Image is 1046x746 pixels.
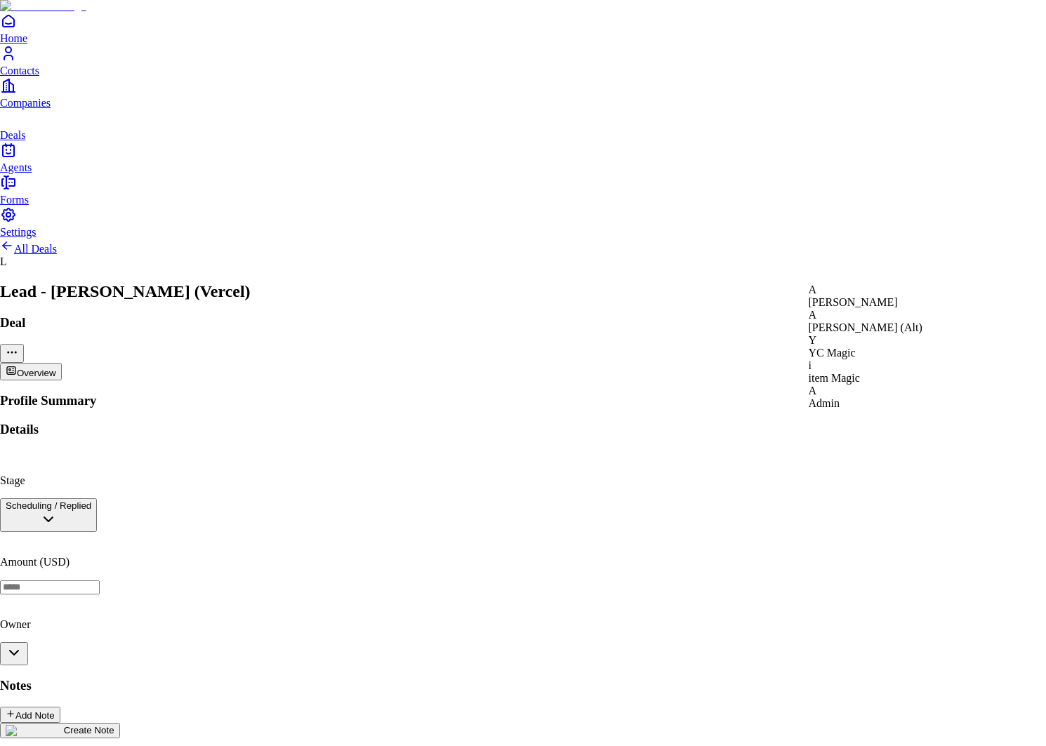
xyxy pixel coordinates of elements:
[809,372,860,384] span: item Magic
[809,397,840,409] span: Admin
[809,321,922,333] span: [PERSON_NAME] (Alt)
[809,347,856,359] span: YC Magic
[809,296,898,308] span: [PERSON_NAME]
[809,385,922,397] div: A
[809,284,922,296] div: A
[809,334,922,347] div: Y
[809,359,922,372] div: i
[809,309,922,321] div: A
